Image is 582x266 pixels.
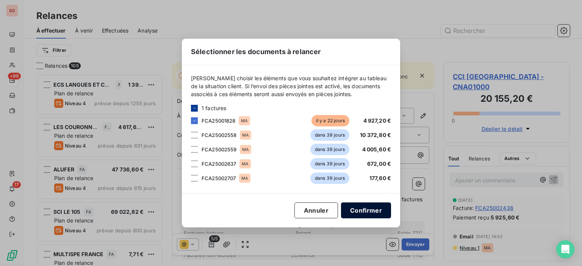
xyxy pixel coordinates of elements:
[294,202,338,218] button: Annuler
[202,161,236,167] span: FCA25002637
[202,132,237,138] span: FCA25002558
[242,133,249,137] span: MA
[191,47,321,57] span: Sélectionner les documents à relancer
[242,147,249,152] span: MA
[191,74,391,98] span: [PERSON_NAME] choisir les éléments que vous souhaitez intégrer au tableau de la situation client....
[202,146,237,152] span: FCA25002559
[241,176,248,180] span: MA
[360,132,391,138] span: 10 372,80 €
[310,144,349,155] span: dans 39 jours
[310,173,349,184] span: dans 39 jours
[310,158,349,170] span: dans 39 jours
[311,115,349,126] span: il y a 22 jours
[367,160,391,167] span: 672,00 €
[202,104,227,112] span: 1 factures
[242,162,249,166] span: MA
[310,129,349,141] span: dans 39 jours
[363,117,391,124] span: 4 927,20 €
[362,146,391,152] span: 4 005,60 €
[556,240,574,258] div: Open Intercom Messenger
[241,118,248,123] span: MA
[202,118,236,124] span: FCA25001828
[369,175,391,181] span: 177,60 €
[202,175,236,181] span: FCA25002707
[341,202,391,218] button: Confirmer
